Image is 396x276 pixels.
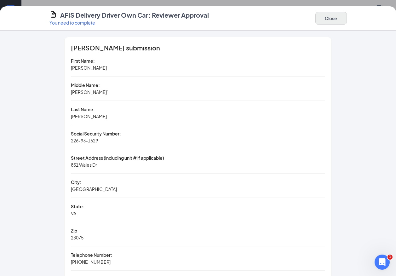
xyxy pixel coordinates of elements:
[375,255,390,270] iframe: Intercom live chat
[71,131,121,136] span: Social Security Number:
[71,204,84,209] span: State:
[71,162,97,168] span: 851 Wales Dr
[49,20,209,26] p: You need to complete
[71,113,107,119] span: [PERSON_NAME]
[60,11,209,20] h4: AFIS Delivery Driver Own Car: Reviewer Approval
[71,106,95,112] span: Last Name:
[49,11,57,18] svg: CustomFormIcon
[71,259,111,265] span: [PHONE_NUMBER]
[315,12,347,25] button: Close
[71,179,81,185] span: City:
[71,186,117,192] span: [GEOGRAPHIC_DATA]
[71,155,164,161] span: Street Address (including unit # if applicable)
[71,210,76,216] span: VA
[71,82,100,88] span: Middle Name:
[71,252,112,258] span: Telephone Number:
[71,228,77,233] span: Zip
[387,255,393,260] span: 1
[71,58,95,64] span: First Name:
[71,138,98,143] span: 226-93-1629
[71,89,108,95] span: [PERSON_NAME]'
[71,65,107,71] span: [PERSON_NAME]
[71,235,83,240] span: 23075
[71,45,160,51] span: [PERSON_NAME] submission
